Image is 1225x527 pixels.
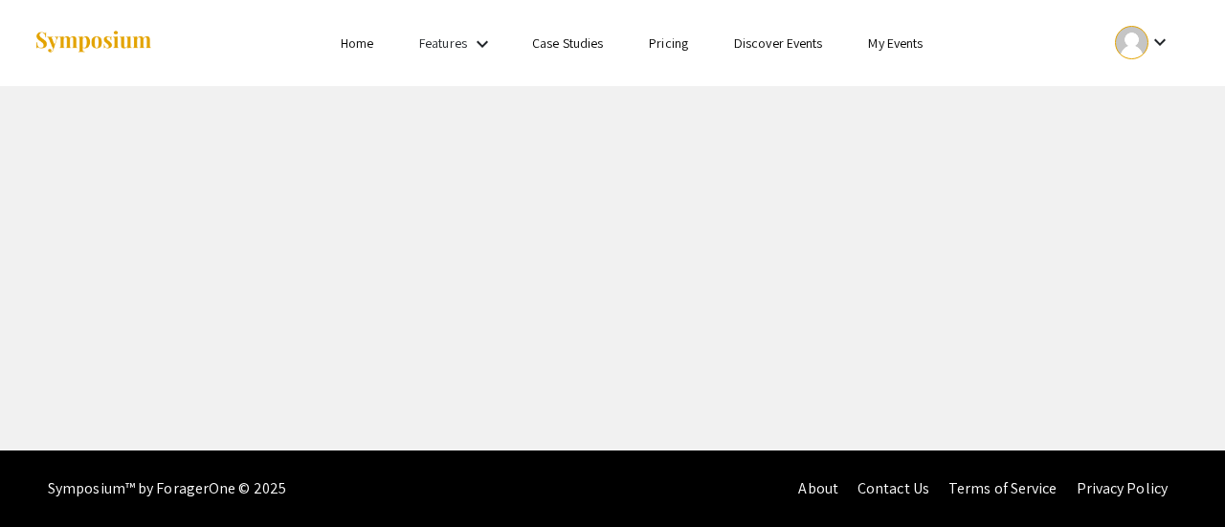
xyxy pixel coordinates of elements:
[948,478,1058,498] a: Terms of Service
[33,30,153,55] img: Symposium by ForagerOne
[471,33,494,55] mat-icon: Expand Features list
[734,34,823,52] a: Discover Events
[1077,478,1168,498] a: Privacy Policy
[419,34,467,52] a: Features
[1148,31,1171,54] mat-icon: Expand account dropdown
[649,34,688,52] a: Pricing
[48,450,286,527] div: Symposium™ by ForagerOne © 2025
[1095,21,1192,64] button: Expand account dropdown
[857,478,929,498] a: Contact Us
[532,34,603,52] a: Case Studies
[798,478,838,498] a: About
[868,34,923,52] a: My Events
[341,34,373,52] a: Home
